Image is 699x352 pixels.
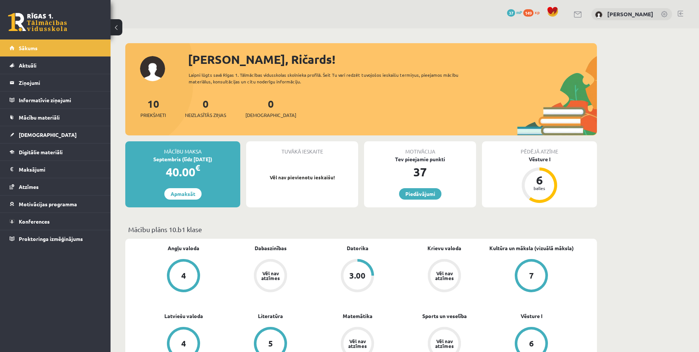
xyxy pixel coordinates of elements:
[258,312,283,320] a: Literatūra
[364,163,476,181] div: 37
[245,111,296,119] span: [DEMOGRAPHIC_DATA]
[10,109,101,126] a: Mācību materiāli
[343,312,373,320] a: Matemātika
[164,312,203,320] a: Latviešu valoda
[528,174,551,186] div: 6
[349,272,366,280] div: 3.00
[10,144,101,161] a: Digitālie materiāli
[10,74,101,91] a: Ziņojumi
[125,163,240,181] div: 40.00
[8,13,67,31] a: Rīgas 1. Tālmācības vidusskola
[10,178,101,195] a: Atzīmes
[19,183,39,190] span: Atzīmes
[140,111,166,119] span: Priekšmeti
[528,186,551,190] div: balles
[181,339,186,348] div: 4
[19,161,101,178] legend: Maksājumi
[10,196,101,213] a: Motivācijas programma
[10,57,101,74] a: Aktuāli
[164,188,202,200] a: Apmaksāt
[188,51,597,68] div: [PERSON_NAME], Ričards!
[595,11,602,18] img: Ričards Jēgers
[195,162,200,173] span: €
[364,141,476,155] div: Motivācija
[364,155,476,163] div: Tev pieejamie punkti
[245,97,296,119] a: 0[DEMOGRAPHIC_DATA]
[185,111,226,119] span: Neizlasītās ziņas
[10,126,101,143] a: [DEMOGRAPHIC_DATA]
[521,312,542,320] a: Vēsture I
[427,244,461,252] a: Krievu valoda
[10,230,101,247] a: Proktoringa izmēģinājums
[482,155,597,204] a: Vēsture I 6 balles
[19,218,50,225] span: Konferences
[422,312,467,320] a: Sports un veselība
[19,92,101,108] legend: Informatīvie ziņojumi
[10,92,101,108] a: Informatīvie ziņojumi
[507,9,522,15] a: 37 mP
[607,10,653,18] a: [PERSON_NAME]
[10,161,101,178] a: Maksājumi
[314,259,401,294] a: 3.00
[168,244,199,252] a: Angļu valoda
[140,97,166,119] a: 10Priekšmeti
[19,149,63,155] span: Digitālie materiāli
[260,271,281,280] div: Vēl nav atzīmes
[19,74,101,91] legend: Ziņojumi
[10,213,101,230] a: Konferences
[489,244,574,252] a: Kultūra un māksla (vizuālā māksla)
[434,271,455,280] div: Vēl nav atzīmes
[227,259,314,294] a: Vēl nav atzīmes
[125,141,240,155] div: Mācību maksa
[482,155,597,163] div: Vēsture I
[268,339,273,348] div: 5
[401,259,488,294] a: Vēl nav atzīmes
[181,272,186,280] div: 4
[246,141,358,155] div: Tuvākā ieskaite
[19,45,38,51] span: Sākums
[535,9,539,15] span: xp
[523,9,534,17] span: 149
[19,114,60,121] span: Mācību materiāli
[523,9,543,15] a: 149 xp
[347,244,368,252] a: Datorika
[529,339,534,348] div: 6
[125,155,240,163] div: Septembris (līdz [DATE])
[140,259,227,294] a: 4
[529,272,534,280] div: 7
[19,235,83,242] span: Proktoringa izmēģinājums
[185,97,226,119] a: 0Neizlasītās ziņas
[434,339,455,348] div: Vēl nav atzīmes
[19,131,77,138] span: [DEMOGRAPHIC_DATA]
[10,39,101,56] a: Sākums
[189,72,472,85] div: Laipni lūgts savā Rīgas 1. Tālmācības vidusskolas skolnieka profilā. Šeit Tu vari redzēt tuvojošo...
[399,188,441,200] a: Piedāvājumi
[488,259,575,294] a: 7
[482,141,597,155] div: Pēdējā atzīme
[255,244,287,252] a: Dabaszinības
[250,174,354,181] p: Vēl nav pievienotu ieskaišu!
[19,201,77,207] span: Motivācijas programma
[516,9,522,15] span: mP
[128,224,594,234] p: Mācību plāns 10.b1 klase
[507,9,515,17] span: 37
[19,62,36,69] span: Aktuāli
[347,339,368,348] div: Vēl nav atzīmes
